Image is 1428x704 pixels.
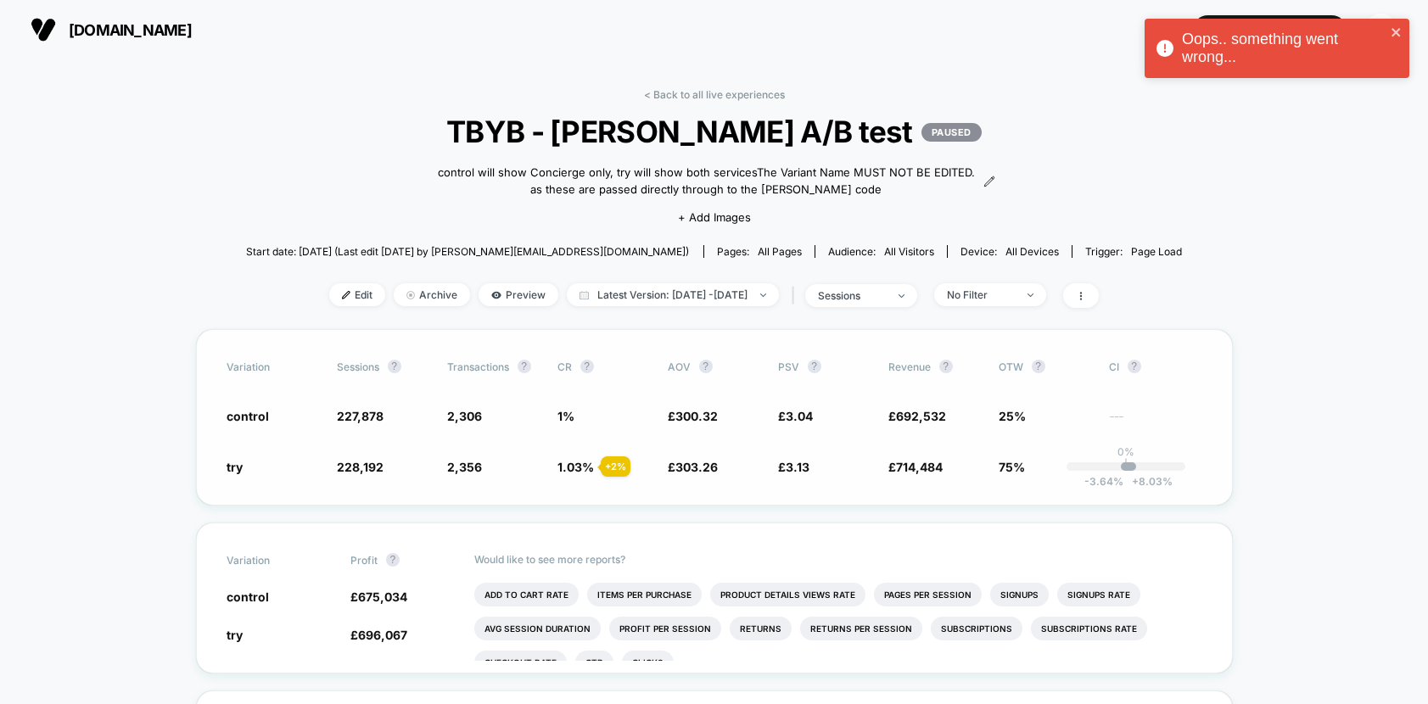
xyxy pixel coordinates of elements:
[730,617,792,640] li: Returns
[888,460,943,474] span: £
[246,245,689,258] span: Start date: [DATE] (Last edit [DATE] by [PERSON_NAME][EMAIL_ADDRESS][DOMAIN_NAME])
[939,360,953,373] button: ?
[358,628,407,642] span: 696,067
[406,291,415,299] img: end
[337,460,384,474] span: 228,192
[921,123,982,142] p: PAUSED
[1109,360,1202,373] span: CI
[227,589,269,604] span: control
[1124,458,1128,471] p: |
[567,283,779,306] span: Latest Version: [DATE] - [DATE]
[778,360,799,373] span: PSV
[69,21,192,39] span: [DOMAIN_NAME]
[760,293,766,297] img: end
[758,245,802,258] span: all pages
[668,460,718,474] span: £
[433,165,978,198] span: control will show Concierge only, try will show both servicesThe Variant Name MUST NOT BE EDITED....
[884,245,934,258] span: All Visitors
[786,409,813,423] span: 3.04
[1085,245,1182,258] div: Trigger:
[293,114,1135,149] span: TBYB - [PERSON_NAME] A/B test
[227,460,243,474] span: try
[818,289,886,302] div: sessions
[557,460,594,474] span: 1.03 %
[342,291,350,299] img: edit
[447,409,482,423] span: 2,306
[227,409,269,423] span: control
[1084,475,1123,488] span: -3.64 %
[1031,617,1147,640] li: Subscriptions Rate
[896,460,943,474] span: 714,484
[675,409,718,423] span: 300.32
[1123,475,1173,488] span: 8.03 %
[710,583,865,606] li: Product Details Views Rate
[31,17,56,42] img: Visually logo
[1128,360,1141,373] button: ?
[227,553,320,567] span: Variation
[350,589,407,604] span: £
[1005,245,1059,258] span: all devices
[474,553,1202,566] p: Would like to see more reports?
[1057,583,1140,606] li: Signups Rate
[557,360,572,373] span: CR
[622,651,674,674] li: Clicks
[787,283,805,308] span: |
[778,460,809,474] span: £
[394,283,470,306] span: Archive
[1131,245,1182,258] span: Page Load
[518,360,531,373] button: ?
[1182,31,1386,66] div: Oops.. something went wrong...
[808,360,821,373] button: ?
[668,409,718,423] span: £
[828,245,934,258] div: Audience:
[580,360,594,373] button: ?
[25,16,197,43] button: [DOMAIN_NAME]
[474,651,567,674] li: Checkout Rate
[557,409,574,423] span: 1 %
[888,409,946,423] span: £
[786,460,809,474] span: 3.13
[575,651,613,674] li: Ctr
[999,460,1025,474] span: 75%
[778,409,813,423] span: £
[474,583,579,606] li: Add To Cart Rate
[800,617,922,640] li: Returns Per Session
[474,617,601,640] li: Avg Session Duration
[1391,25,1403,42] button: close
[1117,445,1134,458] p: 0%
[479,283,558,306] span: Preview
[678,210,751,224] span: + Add Images
[990,583,1049,606] li: Signups
[931,617,1022,640] li: Subscriptions
[350,628,407,642] span: £
[447,460,482,474] span: 2,356
[999,360,1092,373] span: OTW
[644,88,785,101] a: < Back to all live experiences
[580,291,589,299] img: calendar
[899,294,904,298] img: end
[227,628,243,642] span: try
[1364,14,1397,47] div: CH
[717,245,802,258] div: Pages:
[587,583,702,606] li: Items Per Purchase
[675,460,718,474] span: 303.26
[447,360,509,373] span: Transactions
[947,245,1072,258] span: Device:
[888,360,931,373] span: Revenue
[388,360,401,373] button: ?
[609,617,721,640] li: Profit Per Session
[358,589,407,604] span: 675,034
[699,360,713,373] button: ?
[999,409,1026,423] span: 25%
[1028,293,1033,297] img: end
[1359,13,1403,47] button: CH
[227,360,320,373] span: Variation
[386,553,400,567] button: ?
[896,409,946,423] span: 692,532
[329,283,385,306] span: Edit
[874,583,982,606] li: Pages Per Session
[350,554,378,567] span: Profit
[1132,475,1139,488] span: +
[1109,411,1202,424] span: ---
[601,456,630,477] div: + 2 %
